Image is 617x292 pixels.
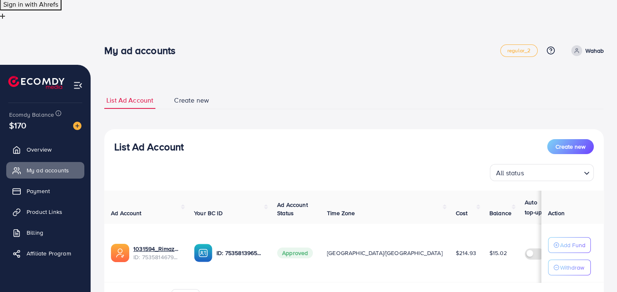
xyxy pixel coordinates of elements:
div: <span class='underline'>1031594_Rimazah_1754568624722</span></br>7535814679353278480 [133,245,181,262]
span: Time Zone [327,209,355,217]
img: ic-ads-acc.e4c84228.svg [111,244,129,262]
h3: My ad accounts [104,44,182,56]
a: 1031594_Rimazah_1754568624722 [133,245,181,253]
span: My ad accounts [27,166,69,174]
a: Billing [6,224,84,241]
a: Affiliate Program [6,245,84,262]
span: Action [548,209,565,217]
img: logo [8,76,64,89]
iframe: Chat [582,255,611,286]
p: ID: 7535813965454180353 [216,248,264,258]
a: My ad accounts [6,162,84,179]
span: Ad Account [111,209,142,217]
span: ID: 7535814679353278480 [133,253,181,261]
p: Add Fund [560,240,585,250]
p: Auto top-up [525,197,549,217]
button: Create new [547,139,594,154]
span: Product Links [27,208,62,216]
a: regular_2 [500,44,538,57]
p: Withdraw [560,263,584,272]
span: $170 [9,119,27,131]
span: Ecomdy Balance [9,110,54,119]
span: Balance [489,209,511,217]
span: Create new [556,142,585,151]
span: Create new [174,96,209,105]
span: Your BC ID [194,209,223,217]
span: Ad Account Status [277,201,308,217]
button: Withdraw [548,260,591,275]
span: Affiliate Program [27,249,71,258]
a: Product Links [6,204,84,220]
span: Overview [27,145,52,154]
input: Search for option [526,165,580,179]
span: $15.02 [489,249,507,257]
div: Search for option [490,164,594,181]
span: Billing [27,228,43,237]
span: List Ad Account [106,96,153,105]
img: menu [73,81,83,90]
span: Cost [456,209,468,217]
p: Wahab [585,46,604,56]
span: regular_2 [507,48,531,53]
span: All status [494,167,526,179]
img: ic-ba-acc.ded83a64.svg [194,244,212,262]
span: Payment [27,187,50,195]
span: Approved [277,248,313,258]
a: Payment [6,183,84,199]
span: $214.93 [456,249,476,257]
img: image [73,122,81,130]
button: Add Fund [548,237,591,253]
h3: List Ad Account [114,141,184,153]
span: [GEOGRAPHIC_DATA]/[GEOGRAPHIC_DATA] [327,249,442,257]
a: Wahab [568,45,604,56]
a: Overview [6,141,84,158]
